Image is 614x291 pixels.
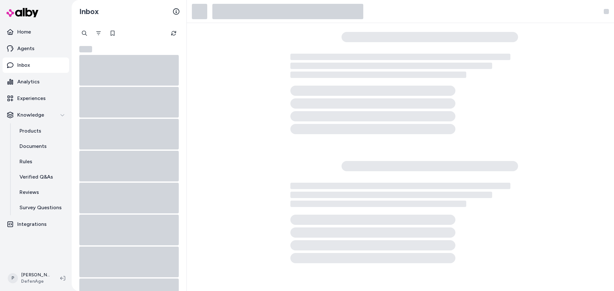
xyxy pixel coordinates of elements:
button: P[PERSON_NAME]DefenAge [4,268,55,288]
a: Integrations [3,217,69,232]
button: Filter [92,27,105,40]
a: Home [3,24,69,40]
p: Rules [20,158,32,165]
a: Reviews [13,185,69,200]
a: Inbox [3,57,69,73]
a: Verified Q&As [13,169,69,185]
a: Agents [3,41,69,56]
h2: Inbox [79,7,99,16]
span: P [8,273,18,283]
p: Analytics [17,78,40,86]
p: Experiences [17,95,46,102]
a: Documents [13,139,69,154]
p: Survey Questions [20,204,62,211]
p: Knowledge [17,111,44,119]
p: Reviews [20,188,39,196]
p: Verified Q&As [20,173,53,181]
a: Rules [13,154,69,169]
button: Refresh [167,27,180,40]
span: DefenAge [21,278,50,285]
a: Experiences [3,91,69,106]
button: Knowledge [3,107,69,123]
p: Products [20,127,41,135]
p: Agents [17,45,35,52]
img: alby Logo [6,8,38,17]
p: Documents [20,142,47,150]
a: Products [13,123,69,139]
a: Analytics [3,74,69,89]
p: Home [17,28,31,36]
p: [PERSON_NAME] [21,272,50,278]
a: Survey Questions [13,200,69,215]
p: Integrations [17,220,47,228]
p: Inbox [17,61,30,69]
